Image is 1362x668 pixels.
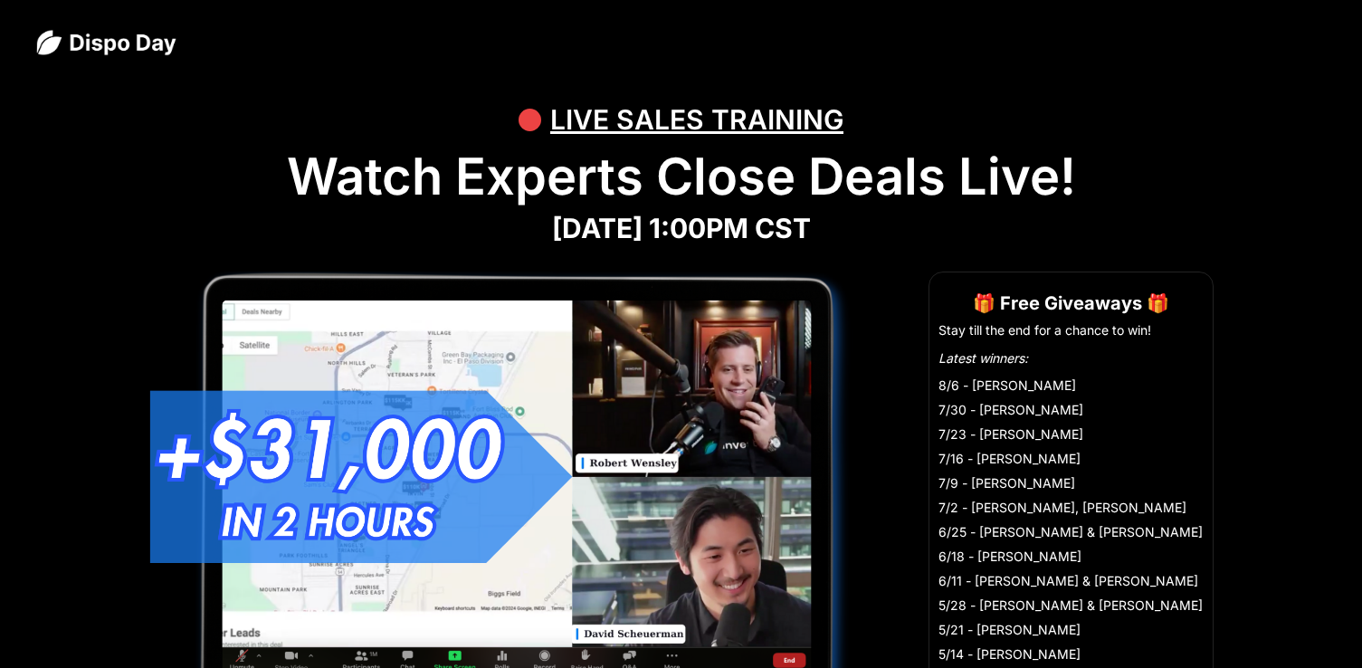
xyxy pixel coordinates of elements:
strong: 🎁 Free Giveaways 🎁 [973,292,1169,314]
li: Stay till the end for a chance to win! [938,321,1204,339]
em: Latest winners: [938,350,1028,366]
h1: Watch Experts Close Deals Live! [36,147,1326,207]
strong: [DATE] 1:00PM CST [552,212,811,244]
div: LIVE SALES TRAINING [550,92,843,147]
